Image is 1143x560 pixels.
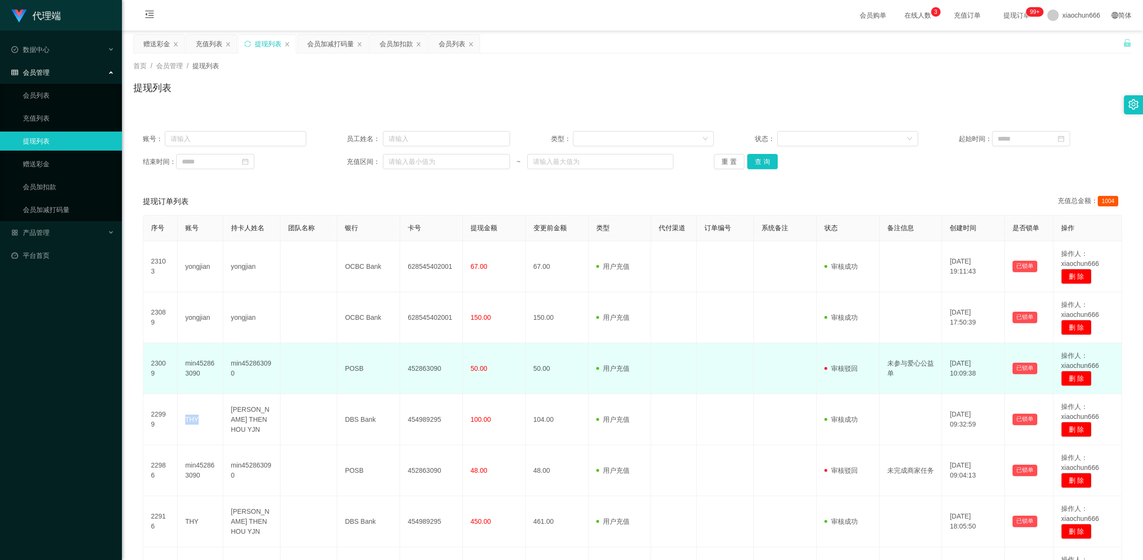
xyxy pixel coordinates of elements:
td: 未完成商家任务 [880,445,942,496]
td: 23009 [143,343,178,394]
span: 创建时间 [950,224,976,232]
td: [DATE] 18:05:50 [942,496,1005,547]
span: 审核驳回 [824,365,858,372]
i: 图标: down [907,136,912,143]
td: 23103 [143,241,178,292]
button: 删 除 [1061,422,1092,437]
a: 会员列表 [23,86,114,105]
td: 150.00 [526,292,589,343]
input: 请输入 [383,131,510,146]
i: 图标: close [468,41,474,47]
span: 审核驳回 [824,467,858,474]
td: yongjian [178,292,223,343]
button: 删 除 [1061,320,1092,335]
span: 序号 [151,224,164,232]
button: 删 除 [1061,524,1092,539]
span: 提现列表 [192,62,219,70]
span: 账号： [143,134,165,144]
span: / [187,62,189,70]
button: 已锁单 [1013,516,1037,527]
button: 删 除 [1061,371,1092,386]
span: 用户充值 [596,314,630,321]
span: 持卡人姓名 [231,224,264,232]
i: 图标: global [1112,12,1118,19]
td: [PERSON_NAME] THEN HOU YJN [223,496,281,547]
i: 图标: close [357,41,362,47]
a: 赠送彩金 [23,154,114,173]
span: 审核成功 [824,314,858,321]
td: 452863090 [400,445,463,496]
span: 审核成功 [824,518,858,525]
span: 充值订单 [949,12,985,19]
td: 未参与爱心公益单 [880,343,942,394]
input: 请输入最小值为 [383,154,510,169]
span: 操作人：xiaochun666 [1061,403,1099,420]
td: DBS Bank [337,394,400,445]
span: 操作人：xiaochun666 [1061,454,1099,471]
span: 50.00 [471,365,487,372]
span: 卡号 [408,224,421,232]
td: 22916 [143,496,178,547]
td: 50.00 [526,343,589,394]
div: 会员加减打码量 [307,35,354,53]
i: 图标: close [416,41,421,47]
td: OCBC Bank [337,292,400,343]
input: 请输入 [165,131,306,146]
div: 充值列表 [196,35,222,53]
td: 104.00 [526,394,589,445]
span: 用户充值 [596,263,630,270]
button: 重 置 [714,154,744,169]
img: logo.9652507e.png [11,10,27,23]
span: 结束时间： [143,157,176,167]
button: 删 除 [1061,473,1092,488]
td: 454989295 [400,394,463,445]
span: 审核成功 [824,263,858,270]
button: 已锁单 [1013,465,1037,476]
i: 图标: close [225,41,231,47]
i: 图标: close [173,41,179,47]
td: 628545402001 [400,241,463,292]
span: 审核成功 [824,416,858,423]
span: 类型 [596,224,610,232]
span: 首页 [133,62,147,70]
button: 已锁单 [1013,414,1037,425]
td: 628545402001 [400,292,463,343]
span: 变更前金额 [533,224,567,232]
td: [DATE] 10:09:38 [942,343,1005,394]
span: ~ [510,157,527,167]
h1: 代理端 [32,0,61,31]
span: 状态： [755,134,777,144]
span: 用户充值 [596,467,630,474]
td: 454989295 [400,496,463,547]
span: 在线人数 [900,12,936,19]
a: 会员加扣款 [23,177,114,196]
td: 461.00 [526,496,589,547]
td: [DATE] 17:50:39 [942,292,1005,343]
span: 用户充值 [596,518,630,525]
td: min452863090 [223,445,281,496]
a: 图标: dashboard平台首页 [11,246,114,265]
span: 67.00 [471,263,487,270]
button: 已锁单 [1013,312,1037,323]
span: 操作人：xiaochun666 [1061,250,1099,267]
td: 67.00 [526,241,589,292]
td: [DATE] 09:32:59 [942,394,1005,445]
i: 图标: table [11,69,18,76]
span: 提现订单列表 [143,196,189,207]
span: 产品管理 [11,229,50,236]
i: 图标: check-circle-o [11,46,18,53]
span: 提现订单 [999,12,1035,19]
i: 图标: sync [244,41,251,47]
td: 22986 [143,445,178,496]
span: 团队名称 [288,224,315,232]
span: 状态 [824,224,838,232]
span: 操作人：xiaochun666 [1061,301,1099,318]
span: 操作人：xiaochun666 [1061,505,1099,522]
a: 充值列表 [23,109,114,128]
span: 150.00 [471,314,491,321]
td: [DATE] 09:04:13 [942,445,1005,496]
span: 备注信息 [887,224,914,232]
span: 起始时间： [959,134,992,144]
span: 数据中心 [11,46,50,53]
a: 提现列表 [23,132,114,151]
